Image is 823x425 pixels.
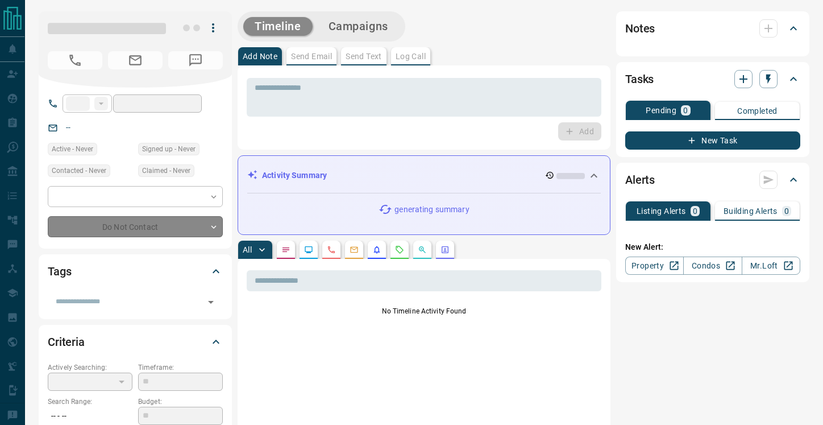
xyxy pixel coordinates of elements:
[724,207,778,215] p: Building Alerts
[625,257,684,275] a: Property
[395,245,404,254] svg: Requests
[625,171,655,189] h2: Alerts
[304,245,313,254] svg: Lead Browsing Activity
[247,306,601,316] p: No Timeline Activity Found
[48,397,132,407] p: Search Range:
[48,258,223,285] div: Tags
[625,70,654,88] h2: Tasks
[168,51,223,69] span: No Number
[142,165,190,176] span: Claimed - Never
[625,131,800,150] button: New Task
[625,19,655,38] h2: Notes
[625,15,800,42] div: Notes
[317,17,400,36] button: Campaigns
[281,245,290,254] svg: Notes
[625,65,800,93] div: Tasks
[142,143,196,155] span: Signed up - Never
[52,165,106,176] span: Contacted - Never
[262,170,327,181] p: Activity Summary
[418,245,427,254] svg: Opportunities
[243,246,252,254] p: All
[625,166,800,193] div: Alerts
[327,245,336,254] svg: Calls
[138,397,223,407] p: Budget:
[637,207,686,215] p: Listing Alerts
[66,123,70,132] a: --
[48,262,71,280] h2: Tags
[203,294,219,310] button: Open
[646,106,676,114] p: Pending
[48,328,223,356] div: Criteria
[243,17,313,36] button: Timeline
[48,333,85,351] h2: Criteria
[48,362,132,373] p: Actively Searching:
[243,52,277,60] p: Add Note
[440,245,450,254] svg: Agent Actions
[683,106,688,114] p: 0
[138,362,223,373] p: Timeframe:
[394,204,469,216] p: generating summary
[742,257,800,275] a: Mr.Loft
[693,207,697,215] p: 0
[625,241,800,253] p: New Alert:
[48,51,102,69] span: No Number
[372,245,381,254] svg: Listing Alerts
[108,51,163,69] span: No Email
[784,207,789,215] p: 0
[737,107,778,115] p: Completed
[48,216,223,237] div: Do Not Contact
[350,245,359,254] svg: Emails
[683,257,742,275] a: Condos
[52,143,93,155] span: Active - Never
[247,165,601,186] div: Activity Summary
